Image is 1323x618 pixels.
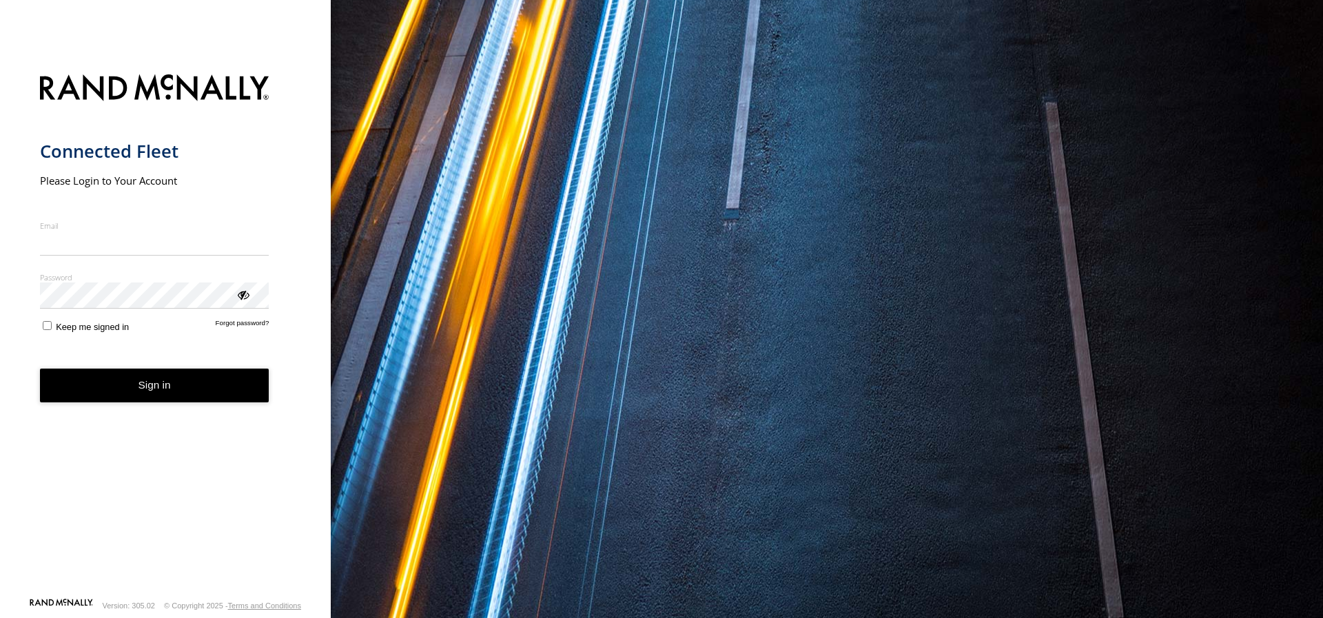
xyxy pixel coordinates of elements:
div: © Copyright 2025 - [164,601,301,610]
button: Sign in [40,369,269,402]
a: Terms and Conditions [228,601,301,610]
input: Keep me signed in [43,321,52,330]
a: Forgot password? [216,319,269,332]
label: Password [40,272,269,282]
div: ViewPassword [236,287,249,301]
h2: Please Login to Your Account [40,174,269,187]
a: Visit our Website [30,599,93,612]
form: main [40,66,291,597]
label: Email [40,220,269,231]
h1: Connected Fleet [40,140,269,163]
div: Version: 305.02 [103,601,155,610]
img: Rand McNally [40,72,269,107]
span: Keep me signed in [56,322,129,332]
